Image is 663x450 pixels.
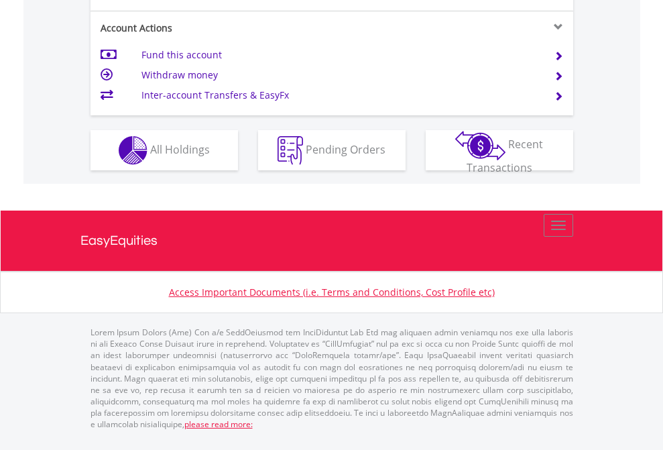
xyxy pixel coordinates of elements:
[141,85,538,105] td: Inter-account Transfers & EasyFx
[119,136,147,165] img: holdings-wht.png
[80,211,583,271] a: EasyEquities
[306,142,385,156] span: Pending Orders
[91,21,332,35] div: Account Actions
[150,142,210,156] span: All Holdings
[141,45,538,65] td: Fund this account
[426,130,573,170] button: Recent Transactions
[258,130,406,170] button: Pending Orders
[91,130,238,170] button: All Holdings
[455,131,505,160] img: transactions-zar-wht.png
[169,286,495,298] a: Access Important Documents (i.e. Terms and Conditions, Cost Profile etc)
[91,327,573,430] p: Lorem Ipsum Dolors (Ame) Con a/e SeddOeiusmod tem InciDiduntut Lab Etd mag aliquaen admin veniamq...
[184,418,253,430] a: please read more:
[278,136,303,165] img: pending_instructions-wht.png
[141,65,538,85] td: Withdraw money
